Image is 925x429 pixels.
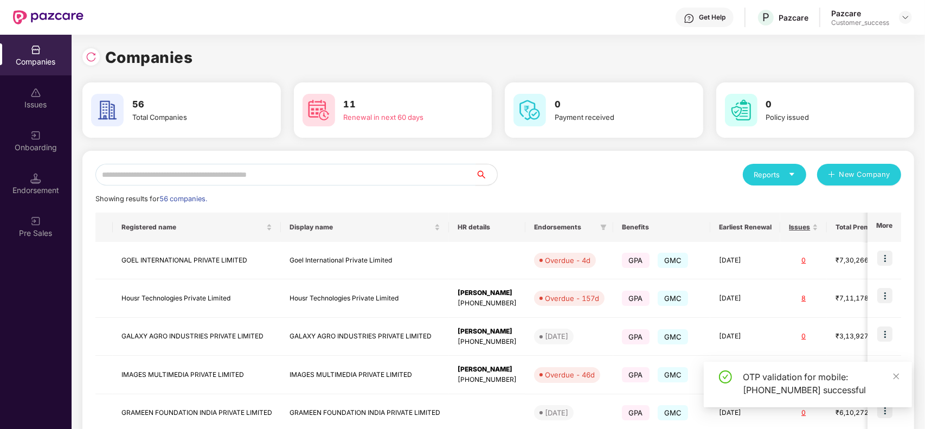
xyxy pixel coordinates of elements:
[836,223,882,232] span: Total Premium
[684,13,695,24] img: svg+xml;base64,PHN2ZyBpZD0iSGVscC0zMngzMiIgeG1sbnM9Imh0dHA6Ly93d3cudzMub3JnLzIwMDAvc3ZnIiB3aWR0aD...
[555,112,672,123] div: Payment received
[743,370,899,396] div: OTP validation for mobile: [PHONE_NUMBER] successful
[779,12,808,23] div: Pazcare
[725,94,757,126] img: svg+xml;base64,PHN2ZyB4bWxucz0iaHR0cDovL3d3dy53My5vcmcvMjAwMC9zdmciIHdpZHRoPSI2MCIgaGVpZ2h0PSI2MC...
[789,293,818,304] div: 8
[545,331,568,342] div: [DATE]
[789,331,818,342] div: 0
[95,195,207,203] span: Showing results for
[699,13,725,22] div: Get Help
[30,216,41,227] img: svg+xml;base64,PHN2ZyB3aWR0aD0iMjAiIGhlaWdodD0iMjAiIHZpZXdCb3g9IjAgMCAyMCAyMCIgZmlsbD0ibm9uZSIgeG...
[658,329,689,344] span: GMC
[622,253,650,268] span: GPA
[344,112,461,123] div: Renewal in next 60 days
[789,223,810,232] span: Issues
[113,279,281,318] td: Housr Technologies Private Limited
[831,8,889,18] div: Pazcare
[30,130,41,141] img: svg+xml;base64,PHN2ZyB3aWR0aD0iMjAiIGhlaWdodD0iMjAiIHZpZXdCb3g9IjAgMCAyMCAyMCIgZmlsbD0ibm9uZSIgeG...
[545,293,599,304] div: Overdue - 157d
[303,94,335,126] img: svg+xml;base64,PHN2ZyB4bWxucz0iaHR0cDovL3d3dy53My5vcmcvMjAwMC9zdmciIHdpZHRoPSI2MCIgaGVpZ2h0PSI2MC...
[449,213,525,242] th: HR details
[545,369,595,380] div: Overdue - 46d
[817,164,901,185] button: plusNew Company
[710,318,780,356] td: [DATE]
[132,112,250,123] div: Total Companies
[132,98,250,112] h3: 56
[281,242,449,279] td: Goel International Private Limited
[877,288,892,303] img: icon
[622,405,650,420] span: GPA
[613,213,710,242] th: Benefits
[658,405,689,420] span: GMC
[658,291,689,306] span: GMC
[710,213,780,242] th: Earliest Renewal
[290,223,432,232] span: Display name
[622,329,650,344] span: GPA
[827,213,898,242] th: Total Premium
[281,318,449,356] td: GALAXY AGRO INDUSTRIES PRIVATE LIMITED
[475,170,497,179] span: search
[281,213,449,242] th: Display name
[30,87,41,98] img: svg+xml;base64,PHN2ZyBpZD0iSXNzdWVzX2Rpc2FibGVkIiB4bWxucz0iaHR0cDovL3d3dy53My5vcmcvMjAwMC9zdmciIH...
[13,10,83,24] img: New Pazcare Logo
[766,98,884,112] h3: 0
[836,255,890,266] div: ₹7,30,266.6
[458,288,517,298] div: [PERSON_NAME]
[780,213,827,242] th: Issues
[877,326,892,342] img: icon
[475,164,498,185] button: search
[710,356,780,394] td: [DATE]
[121,223,264,232] span: Registered name
[545,407,568,418] div: [DATE]
[281,279,449,318] td: Housr Technologies Private Limited
[788,171,795,178] span: caret-down
[344,98,461,112] h3: 11
[839,169,891,180] span: New Company
[598,221,609,234] span: filter
[458,298,517,309] div: [PHONE_NUMBER]
[710,242,780,279] td: [DATE]
[30,44,41,55] img: svg+xml;base64,PHN2ZyBpZD0iQ29tcGFuaWVzIiB4bWxucz0iaHR0cDovL3d3dy53My5vcmcvMjAwMC9zdmciIHdpZHRoPS...
[600,224,607,230] span: filter
[836,331,890,342] div: ₹3,13,927.2
[622,367,650,382] span: GPA
[458,364,517,375] div: [PERSON_NAME]
[892,373,900,380] span: close
[901,13,910,22] img: svg+xml;base64,PHN2ZyBpZD0iRHJvcGRvd24tMzJ4MzIiIHhtbG5zPSJodHRwOi8vd3d3LnczLm9yZy8yMDAwL3N2ZyIgd2...
[789,255,818,266] div: 0
[458,326,517,337] div: [PERSON_NAME]
[91,94,124,126] img: svg+xml;base64,PHN2ZyB4bWxucz0iaHR0cDovL3d3dy53My5vcmcvMjAwMC9zdmciIHdpZHRoPSI2MCIgaGVpZ2h0PSI2MC...
[710,279,780,318] td: [DATE]
[836,293,890,304] div: ₹7,11,178.92
[545,255,590,266] div: Overdue - 4d
[159,195,207,203] span: 56 companies.
[877,251,892,266] img: icon
[458,337,517,347] div: [PHONE_NUMBER]
[828,171,835,180] span: plus
[105,46,193,69] h1: Companies
[113,318,281,356] td: GALAXY AGRO INDUSTRIES PRIVATE LIMITED
[831,18,889,27] div: Customer_success
[719,370,732,383] span: check-circle
[766,112,884,123] div: Policy issued
[86,52,97,62] img: svg+xml;base64,PHN2ZyBpZD0iUmVsb2FkLTMyeDMyIiB4bWxucz0iaHR0cDovL3d3dy53My5vcmcvMjAwMC9zdmciIHdpZH...
[113,356,281,394] td: IMAGES MULTIMEDIA PRIVATE LIMITED
[30,173,41,184] img: svg+xml;base64,PHN2ZyB3aWR0aD0iMTQuNSIgaGVpZ2h0PSIxNC41IiB2aWV3Qm94PSIwIDAgMTYgMTYiIGZpbGw9Im5vbm...
[622,291,650,306] span: GPA
[113,242,281,279] td: GOEL INTERNATIONAL PRIVATE LIMITED
[281,356,449,394] td: IMAGES MULTIMEDIA PRIVATE LIMITED
[754,169,795,180] div: Reports
[762,11,769,24] span: P
[113,213,281,242] th: Registered name
[513,94,546,126] img: svg+xml;base64,PHN2ZyB4bWxucz0iaHR0cDovL3d3dy53My5vcmcvMjAwMC9zdmciIHdpZHRoPSI2MCIgaGVpZ2h0PSI2MC...
[555,98,672,112] h3: 0
[534,223,596,232] span: Endorsements
[658,367,689,382] span: GMC
[658,253,689,268] span: GMC
[868,213,901,242] th: More
[458,375,517,385] div: [PHONE_NUMBER]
